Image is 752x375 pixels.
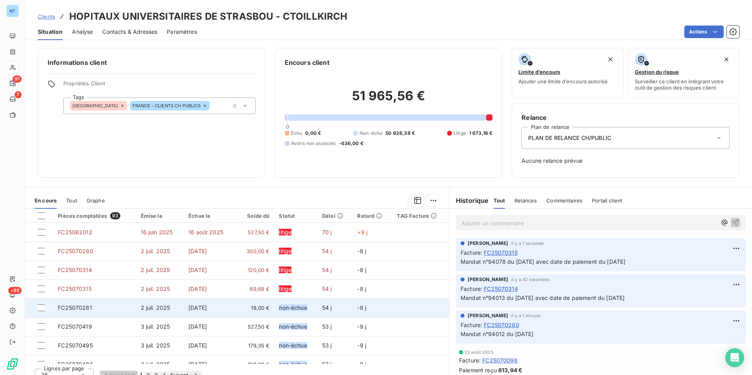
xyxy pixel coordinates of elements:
img: Logo LeanPay [6,358,19,370]
span: 18,00 € [240,304,270,312]
span: 2 juil. 2025 [141,267,170,273]
span: litige [279,229,291,235]
span: litige [279,285,291,292]
span: FC25062012 [58,229,92,235]
span: Limite d’encours [518,69,560,75]
span: 53 j [322,323,332,330]
span: non-échue [279,304,307,311]
span: Relances [514,197,537,204]
span: Non-échu [359,130,382,137]
span: FC25070281 [58,304,92,311]
span: -9 j [357,361,366,368]
div: Pièces comptables [58,212,131,219]
span: Aucune relance prévue [522,157,730,165]
span: non-échue [279,361,307,368]
span: Gestion du risque [635,69,679,75]
span: [PERSON_NAME] [468,276,508,283]
span: -9 j [357,342,366,349]
span: 54 j [322,267,332,273]
span: 16 juin 2025 [141,229,173,235]
span: FC25070314 [484,285,518,293]
span: -9 j [357,323,366,330]
span: Mandat n°94012 du [DATE] [461,331,534,337]
span: -8 j [357,267,366,273]
span: 300,00 € [240,247,270,255]
span: -8 j [357,304,366,311]
span: 527,50 € [240,228,270,236]
span: 54 j [322,304,332,311]
span: FRANCE - CLIENTS CH PUBLICS [133,103,201,108]
input: Ajouter une valeur [210,102,216,109]
span: 2 juil. 2025 [141,304,170,311]
span: Paiement reçu [459,366,497,374]
a: Clients [38,13,55,20]
div: NT [6,5,19,17]
span: Avoirs non associés [291,140,336,147]
span: 613,94 € [498,366,522,374]
span: PLAN DE RELANCE CH/PUBLIC [528,134,611,142]
span: 54 j [322,285,332,292]
div: TAG Facture [397,213,444,219]
span: FC25070419 [58,323,92,330]
span: non-échue [279,323,307,330]
span: non-échue [279,342,307,349]
span: 527,50 € [240,323,270,331]
div: Open Intercom Messenger [725,348,744,367]
div: Délai [322,213,348,219]
span: Contacts & Adresses [102,28,157,36]
div: Statut [279,213,313,219]
span: Analyse [72,28,93,36]
span: FC25070315 [484,248,518,257]
span: 3 juil. 2025 [141,361,170,368]
span: il y a 1 minute [511,313,540,318]
span: Paramètres [167,28,197,36]
span: -8 j [357,285,366,292]
span: Mandat n°94078 du [DATE] avec date de paiement du [DATE] [461,258,625,265]
span: -8 j [357,248,366,254]
a: 91 [6,77,18,90]
button: Limite d’encoursAjouter une limite d’encours autorisé [512,48,623,98]
span: litige [279,248,291,254]
span: 0,00 € [305,130,321,137]
span: FC25070280 [484,321,519,329]
span: [DATE] [188,248,207,254]
span: Tout [66,197,77,204]
span: 2 juil. 2025 [141,248,170,254]
span: 54 j [322,248,332,254]
span: Tout [494,197,505,204]
span: [DATE] [188,304,207,311]
span: Ajouter une limite d’encours autorisé [518,78,608,85]
h6: Historique [450,196,489,205]
span: 89,68 € [240,285,270,293]
h6: Encours client [285,58,330,67]
span: 16 août 2025 [188,229,223,235]
span: Facture : [461,321,482,329]
button: Actions [684,26,724,38]
span: En cours [35,197,57,204]
span: il y a 42 secondes [511,277,550,282]
span: 53 j [322,361,332,368]
span: [DATE] [188,342,207,349]
h3: HOPITAUX UNIVERSITAIRES DE STRASBOU - CTOILLKIRCH [69,9,347,24]
span: Facture : [461,285,482,293]
span: FC25070486 [58,361,93,368]
span: Portail client [592,197,622,204]
span: Litige [453,130,466,137]
span: 3 juil. 2025 [141,323,170,330]
span: litige [279,267,291,273]
span: FC25070495 [58,342,93,349]
span: Mandat n°94013 du [DATE] avec date de paiement du [DATE] [461,294,625,301]
span: 22 août 2025 [464,350,494,355]
span: 7 [15,91,22,98]
span: 120,00 € [240,266,270,274]
span: [GEOGRAPHIC_DATA] [72,103,118,108]
span: Échu [291,130,302,137]
span: 120,00 € [240,360,270,368]
span: 91 [13,75,22,83]
span: 50 928,38 € [385,130,415,137]
span: 2 juil. 2025 [141,285,170,292]
span: 179,35 € [240,342,270,349]
span: [DATE] [188,285,207,292]
span: FC25070280 [58,248,93,254]
span: Propriétés Client [63,80,256,91]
